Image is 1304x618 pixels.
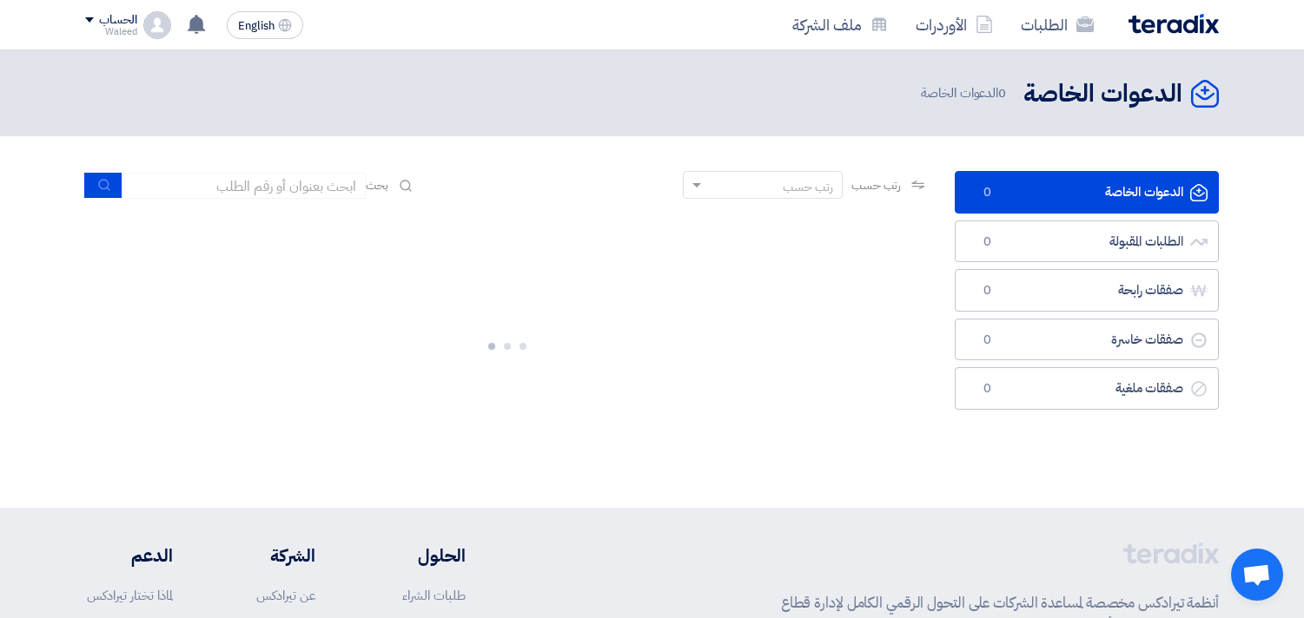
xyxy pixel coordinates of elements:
[955,269,1219,312] a: صفقات رابحة0
[976,332,997,349] span: 0
[122,173,366,199] input: ابحث بعنوان أو رقم الطلب
[955,220,1219,263] a: الطلبات المقبولة0
[85,542,173,569] li: الدعم
[85,27,136,36] div: Waleed
[1231,549,1283,601] div: Open chat
[366,176,388,194] span: بحث
[1129,14,1219,34] img: Teradix logo
[227,11,303,39] button: English
[955,171,1219,214] a: الدعوات الخاصة0
[778,4,902,45] a: ملف الشركة
[921,83,1009,103] span: الدعوات الخاصة
[851,176,901,194] span: رتب حسب
[976,184,997,201] span: 0
[402,586,466,605] a: طلبات الشراء
[976,380,997,398] span: 0
[1007,4,1108,45] a: الطلبات
[976,233,997,251] span: 0
[238,20,275,32] span: English
[1023,77,1182,111] h2: الدعوات الخاصة
[783,178,833,196] div: رتب حسب
[998,83,1006,102] span: 0
[976,282,997,299] span: 0
[367,542,466,569] li: الحلول
[955,367,1219,410] a: صفقات ملغية0
[87,586,173,605] a: لماذا تختار تيرادكس
[99,13,136,28] div: الحساب
[143,11,171,39] img: profile_test.png
[256,586,315,605] a: عن تيرادكس
[225,542,315,569] li: الشركة
[902,4,1007,45] a: الأوردرات
[955,319,1219,361] a: صفقات خاسرة0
